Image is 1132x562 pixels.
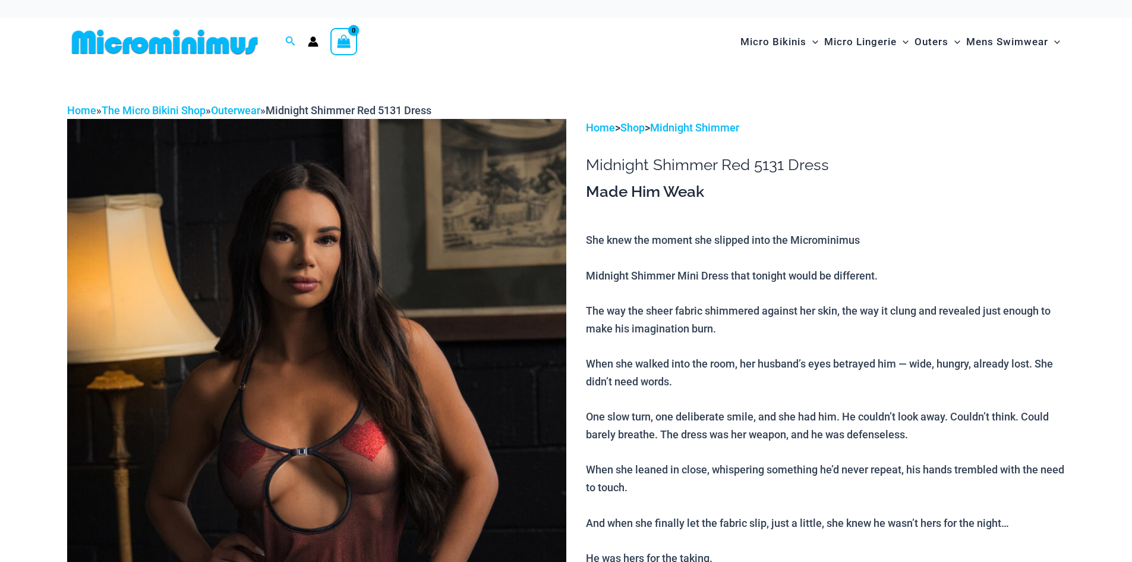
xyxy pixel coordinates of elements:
a: Micro BikinisMenu ToggleMenu Toggle [737,24,821,60]
a: The Micro Bikini Shop [102,104,206,117]
img: MM SHOP LOGO FLAT [67,29,263,55]
a: Shop [620,121,645,134]
a: Account icon link [308,36,319,47]
nav: Site Navigation [736,22,1065,62]
span: Menu Toggle [897,27,909,57]
p: > > [586,119,1065,137]
a: Midnight Shimmer [650,121,739,134]
span: Menu Toggle [806,27,818,57]
h3: Made Him Weak [586,182,1065,202]
span: Outers [915,27,948,57]
span: Midnight Shimmer Red 5131 Dress [266,104,431,117]
a: View Shopping Cart, empty [330,28,358,55]
a: Search icon link [285,34,296,49]
span: Mens Swimwear [966,27,1048,57]
h1: Midnight Shimmer Red 5131 Dress [586,156,1065,174]
a: Micro LingerieMenu ToggleMenu Toggle [821,24,912,60]
a: Home [67,104,96,117]
span: Menu Toggle [1048,27,1060,57]
a: Outerwear [211,104,260,117]
a: Mens SwimwearMenu ToggleMenu Toggle [963,24,1063,60]
span: » » » [67,104,431,117]
a: OutersMenu ToggleMenu Toggle [912,24,963,60]
span: Micro Lingerie [824,27,897,57]
span: Menu Toggle [948,27,960,57]
a: Home [586,121,615,134]
span: Micro Bikinis [740,27,806,57]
